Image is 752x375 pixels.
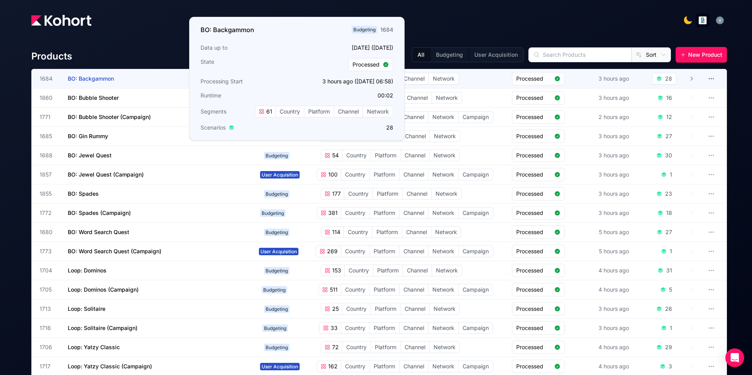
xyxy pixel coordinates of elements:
span: Channel [403,92,432,103]
div: 1 [670,171,672,178]
span: Network [428,169,458,180]
span: Platform [370,323,399,334]
span: Network [428,112,458,123]
span: Segments [201,108,226,115]
h3: Processing Start [201,78,295,85]
a: 1771BO: Bubble Shooter (Campaign)User Acquisition673CountryPlatformChannelNetworkCampaignProcesse... [40,108,694,126]
span: User Acquisition [260,171,300,178]
span: Processed [516,362,551,370]
div: 5 hours ago [597,246,631,257]
span: Channel [403,188,431,199]
span: Loop: Solitaire [68,305,105,312]
a: 1680BO: Word Search QuestBudgeting114CountryPlatformChannelNetworkProcessed5 hours ago27 [40,223,694,242]
div: 3 hours ago [597,303,631,314]
span: Processed [516,190,551,198]
span: Loop: Yatzy Classic (Campaign) [68,363,152,370]
span: Country [342,342,371,353]
div: 31 [666,267,672,274]
span: Platform [371,303,400,314]
span: Campaign [459,112,493,123]
span: 1772 [40,209,58,217]
span: 1706 [40,343,58,351]
div: 29 [665,343,672,351]
span: BO: Word Search Quest [68,229,129,235]
span: BO: Spades [68,190,99,197]
span: Channel [399,323,428,334]
span: Country [341,246,369,257]
span: Loop: Yatzy Classic [68,344,120,350]
span: Budgeting [262,325,288,332]
div: 16 [666,94,672,102]
div: 1684 [380,26,393,34]
span: BO: Word Search Quest (Campaign) [68,248,161,254]
a: 1857BO: Jewel Quest (Campaign)User Acquisition100CountryPlatformChannelNetworkCampaignProcessed3 ... [40,165,694,184]
span: Budgeting [262,286,287,294]
span: Platform [370,169,399,180]
span: Platform [371,150,400,161]
span: Channel [403,265,432,276]
span: Sort [646,51,656,59]
span: 54 [331,151,339,159]
a: 1716Loop: Solitaire (Campaign)Budgeting33CountryPlatformChannelNetworkCampaignProcessed3 hours ago1 [40,319,694,337]
span: Processed [516,151,551,159]
span: 1685 [40,132,58,140]
span: 33 [329,324,338,332]
span: Network [428,246,458,257]
a: 1705Loop: Dominos (Campaign)Budgeting511CountryPlatformChannelNetworkCampaignProcessed4 hours ago5 [40,280,694,299]
div: 3 hours ago [597,73,631,84]
div: 23 [665,190,672,198]
div: 3 hours ago [597,207,631,218]
button: Budgeting [430,48,468,62]
span: Loop: Dominos [68,267,107,274]
span: Platform [370,207,399,218]
span: Processed [516,209,551,217]
span: 1713 [40,305,58,313]
div: 30 [665,151,672,159]
span: Channel [399,246,428,257]
span: Campaign [459,361,493,372]
span: Platform [372,227,402,238]
span: 1717 [40,362,58,370]
span: User Acquisition [260,363,300,370]
span: User Acquisition [259,248,298,255]
div: 4 hours ago [597,361,631,372]
span: 1684 [40,75,58,83]
div: 5 hours ago [597,227,631,238]
span: Network [432,188,461,199]
span: Network [429,73,459,84]
span: Channel [399,361,428,372]
span: Processed [516,305,551,313]
span: Processed [516,247,551,255]
span: BO: Bubble Shooter [68,94,119,101]
span: Campaign [459,246,493,257]
span: BO: Bubble Shooter (Campaign) [68,114,151,120]
span: Platform [371,342,400,353]
span: Network [428,323,458,334]
span: Processed [516,324,551,332]
span: Country [341,323,369,334]
div: 3 hours ago [597,92,631,103]
span: 511 [328,286,338,294]
span: Channel [401,342,429,353]
span: Channel [401,303,429,314]
a: 1773BO: Word Search Quest (Campaign)User Acquisition269CountryPlatformChannelNetworkCampaignProce... [40,242,694,261]
h3: BO: Backgammon [201,25,254,34]
div: 3 hours ago [597,150,631,161]
div: 28 [665,75,672,83]
span: Channel [401,131,430,142]
span: Network [363,106,393,117]
span: 162 [327,362,338,370]
div: 18 [666,209,672,217]
div: 3 hours ago [597,169,631,180]
div: 5 [669,286,672,294]
span: 269 [325,247,338,255]
span: Country [344,188,372,199]
span: Network [428,284,458,295]
span: 1855 [40,190,58,198]
span: Budgeting [264,152,289,159]
span: BO: Spades (Campaign) [68,209,131,216]
div: 3 [669,362,672,370]
span: Channel [400,73,428,84]
div: 2 hours ago [597,112,631,123]
button: New Product [676,47,727,63]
